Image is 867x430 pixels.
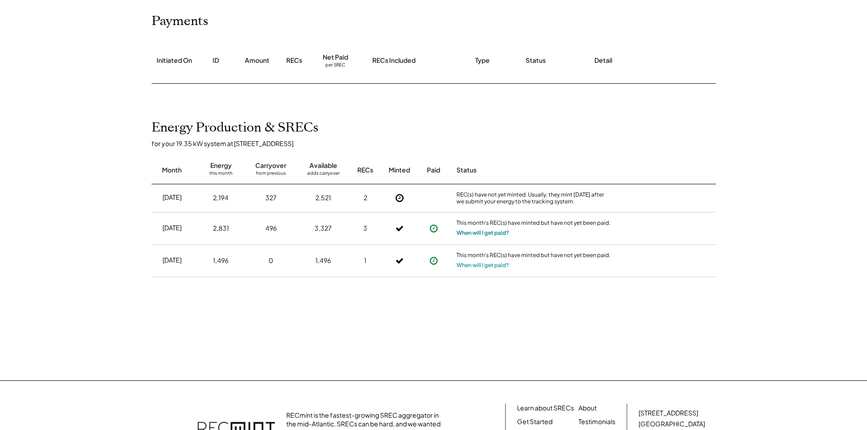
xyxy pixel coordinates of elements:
a: Get Started [517,417,553,426]
div: Carryover [255,161,286,170]
div: 496 [265,224,277,233]
div: REC(s) have not yet minted. Usually, they mint [DATE] after we submit your energy to the tracking... [456,191,611,205]
div: Minted [389,166,410,175]
div: This month's REC(s) have minted but have not yet been paid. [456,219,611,228]
div: Available [309,161,337,170]
div: 2,521 [315,193,331,202]
a: Learn about SRECs [517,404,574,413]
div: Detail [594,56,612,65]
div: This month's REC(s) have minted but have not yet been paid. [456,252,611,261]
div: [GEOGRAPHIC_DATA] [639,420,705,429]
div: 1,496 [213,256,228,265]
div: adds carryover [307,170,340,179]
button: Payment approved, but not yet initiated. [427,222,441,235]
div: 327 [265,193,277,202]
div: RECs [357,166,373,175]
button: Payment approved, but not yet initiated. [427,254,441,268]
div: 1 [364,256,366,265]
a: About [578,404,597,413]
div: 2,831 [213,224,229,233]
div: 2,194 [213,193,228,202]
div: [STREET_ADDRESS] [639,409,698,418]
div: [DATE] [162,193,182,202]
div: from previous [256,170,286,179]
div: [DATE] [162,223,182,233]
div: RECs [286,56,302,65]
div: Energy [210,161,232,170]
div: [DATE] [162,256,182,265]
div: Paid [427,166,440,175]
div: 1,496 [315,256,331,265]
button: Not Yet Minted [393,191,406,205]
div: for your 19.35 kW system at [STREET_ADDRESS] [152,139,725,147]
div: 0 [269,256,273,265]
a: Testimonials [578,417,615,426]
div: Month [162,166,182,175]
div: RECs Included [372,56,416,65]
div: Net Paid [323,53,348,62]
div: 3 [363,224,367,233]
div: Amount [245,56,269,65]
button: When will I get paid? [456,228,509,238]
div: Initiated On [157,56,192,65]
div: Type [475,56,490,65]
div: per SREC [325,62,345,69]
div: ID [213,56,219,65]
h2: Energy Production & SRECs [152,120,319,136]
button: When will I get paid? [456,261,509,270]
div: 3,327 [314,224,332,233]
div: 2 [364,193,367,202]
div: this month [209,170,233,179]
div: Status [526,56,546,65]
h2: Payments [152,14,208,29]
div: Status [456,166,611,175]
